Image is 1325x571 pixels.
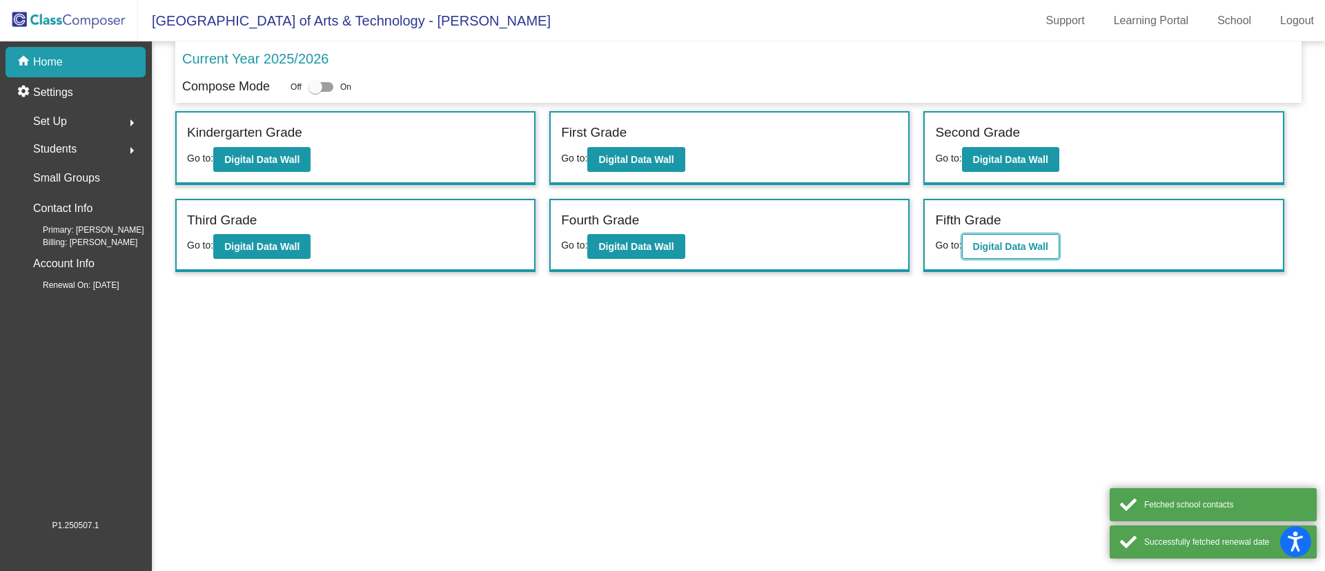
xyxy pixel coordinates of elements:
[1144,499,1306,511] div: Fetched school contacts
[587,147,685,172] button: Digital Data Wall
[973,241,1048,252] b: Digital Data Wall
[598,241,674,252] b: Digital Data Wall
[1269,10,1325,32] a: Logout
[1103,10,1200,32] a: Learning Portal
[17,54,33,70] mat-icon: home
[224,241,300,252] b: Digital Data Wall
[962,147,1059,172] button: Digital Data Wall
[587,234,685,259] button: Digital Data Wall
[935,123,1020,143] label: Second Grade
[598,154,674,165] b: Digital Data Wall
[17,84,33,101] mat-icon: settings
[21,224,144,236] span: Primary: [PERSON_NAME]
[935,153,961,164] span: Go to:
[973,154,1048,165] b: Digital Data Wall
[935,211,1001,231] label: Fifth Grade
[187,211,257,231] label: Third Grade
[213,147,311,172] button: Digital Data Wall
[291,81,302,93] span: Off
[182,48,328,69] p: Current Year 2025/2026
[1035,10,1096,32] a: Support
[561,153,587,164] span: Go to:
[33,168,100,188] p: Small Groups
[21,236,137,249] span: Billing: [PERSON_NAME]
[561,211,639,231] label: Fourth Grade
[561,240,587,251] span: Go to:
[561,123,627,143] label: First Grade
[213,234,311,259] button: Digital Data Wall
[340,81,351,93] span: On
[138,10,551,32] span: [GEOGRAPHIC_DATA] of Arts & Technology - [PERSON_NAME]
[187,153,213,164] span: Go to:
[224,154,300,165] b: Digital Data Wall
[33,139,77,159] span: Students
[935,240,961,251] span: Go to:
[124,142,140,159] mat-icon: arrow_right
[1144,536,1306,548] div: Successfully fetched renewal date
[962,234,1059,259] button: Digital Data Wall
[187,123,302,143] label: Kindergarten Grade
[124,115,140,131] mat-icon: arrow_right
[187,240,213,251] span: Go to:
[33,84,73,101] p: Settings
[33,199,92,218] p: Contact Info
[1206,10,1262,32] a: School
[33,254,95,273] p: Account Info
[33,112,67,131] span: Set Up
[21,279,119,291] span: Renewal On: [DATE]
[33,54,63,70] p: Home
[182,77,270,96] p: Compose Mode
